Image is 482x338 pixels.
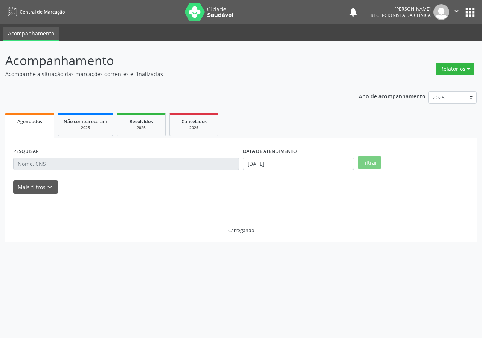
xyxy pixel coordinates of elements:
[358,156,381,169] button: Filtrar
[348,7,358,17] button: notifications
[243,158,354,170] input: Selecione um intervalo
[464,6,477,19] button: apps
[17,118,42,125] span: Agendados
[64,125,107,131] div: 2025
[449,4,464,20] button: 
[228,227,254,234] div: Carregando
[436,63,474,75] button: Relatórios
[122,125,160,131] div: 2025
[175,125,213,131] div: 2025
[243,146,297,158] label: DATA DE ATENDIMENTO
[13,158,239,170] input: Nome, CNS
[371,6,431,12] div: [PERSON_NAME]
[64,118,107,125] span: Não compareceram
[452,7,461,15] i: 
[5,70,335,78] p: Acompanhe a situação das marcações correntes e finalizadas
[130,118,153,125] span: Resolvidos
[359,91,426,101] p: Ano de acompanhamento
[13,146,39,158] label: PESQUISAR
[371,12,431,18] span: Recepcionista da clínica
[3,27,59,41] a: Acompanhamento
[13,180,58,194] button: Mais filtroskeyboard_arrow_down
[182,118,207,125] span: Cancelados
[46,183,54,191] i: keyboard_arrow_down
[20,9,65,15] span: Central de Marcação
[433,4,449,20] img: img
[5,6,65,18] a: Central de Marcação
[5,51,335,70] p: Acompanhamento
